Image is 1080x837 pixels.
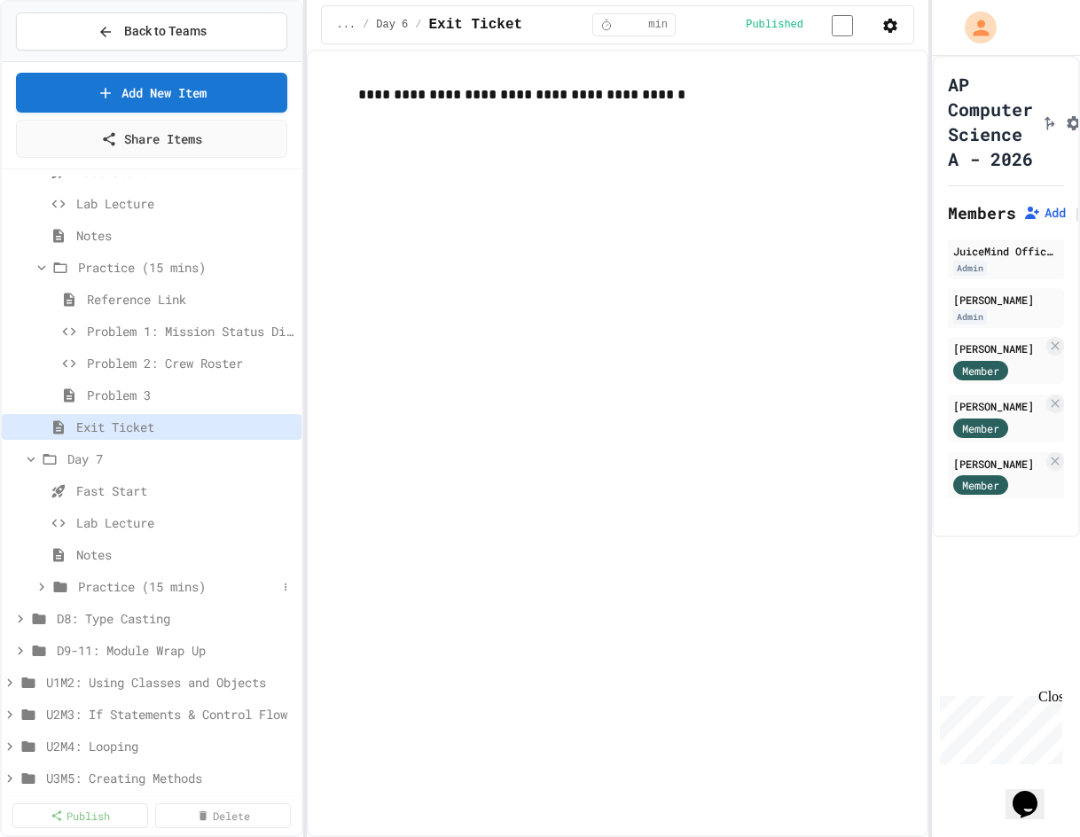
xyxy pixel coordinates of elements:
div: Chat with us now!Close [7,7,122,113]
span: min [648,18,668,32]
span: Day 6 [376,18,408,32]
span: U2M4: Looping [46,737,294,755]
span: Fast Start [76,481,294,500]
span: Exit Ticket [76,418,294,436]
button: Add [1023,204,1066,222]
div: [PERSON_NAME] [953,456,1043,472]
span: Problem 1: Mission Status Display [87,322,294,340]
span: Day 7 [67,450,294,468]
span: Member [962,477,999,493]
span: Lab Lecture [76,513,294,532]
span: U3M5: Creating Methods [46,769,294,787]
span: D9-11: Module Wrap Up [57,641,294,660]
button: Back to Teams [16,12,287,51]
button: More options [277,578,294,596]
span: Notes [76,226,294,245]
span: / [415,18,421,32]
iframe: chat widget [933,689,1062,764]
span: Practice (15 mins) [78,258,294,277]
div: Admin [953,261,987,276]
div: [PERSON_NAME] [953,340,1043,356]
iframe: chat widget [1006,766,1062,819]
span: Member [962,420,999,436]
a: Publish [12,803,148,828]
div: Admin [953,309,987,325]
span: Practice (15 mins) [78,577,277,596]
span: Reference Link [87,290,294,309]
span: Notes [76,545,294,564]
span: Lab Lecture [76,194,294,213]
input: publish toggle [810,15,874,36]
a: Share Items [16,120,287,158]
h2: Members [948,200,1016,225]
div: [PERSON_NAME] [953,292,1059,308]
h1: AP Computer Science A - 2026 [948,72,1033,171]
span: U2M3: If Statements & Control Flow [46,705,294,724]
div: JuiceMind Official [953,243,1059,259]
span: / [363,18,369,32]
span: Member [962,363,999,379]
span: Published [746,18,803,32]
button: Click to see fork details [1040,111,1058,132]
span: U1M2: Using Classes and Objects [46,673,294,692]
span: Exit Ticket [428,14,522,35]
div: Content is published and visible to students [746,13,874,35]
span: Problem 2: Crew Roster [87,354,294,372]
span: Back to Teams [124,22,207,41]
a: Delete [155,803,291,828]
span: ... [336,18,356,32]
div: [PERSON_NAME] [953,398,1043,414]
a: Add New Item [16,73,287,113]
span: D8: Type Casting [57,609,294,628]
span: Problem 3 [87,386,294,404]
div: My Account [946,7,1001,48]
